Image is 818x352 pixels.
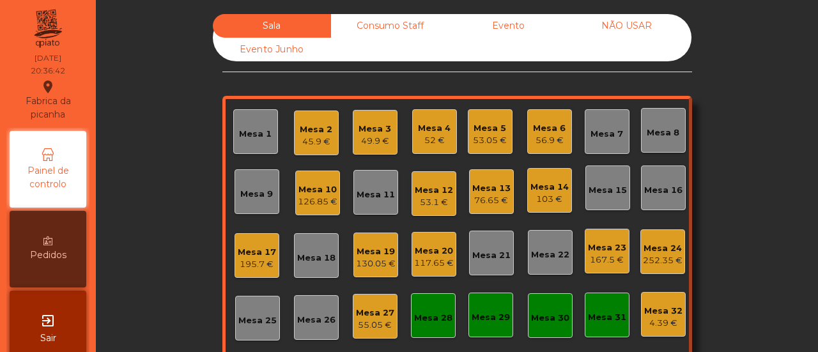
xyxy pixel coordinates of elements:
[213,14,331,38] div: Sala
[647,126,679,139] div: Mesa 8
[418,122,451,135] div: Mesa 4
[414,312,452,325] div: Mesa 28
[530,193,569,206] div: 103 €
[588,254,626,266] div: 167.5 €
[356,307,394,319] div: Mesa 27
[531,312,569,325] div: Mesa 30
[300,123,332,136] div: Mesa 2
[213,38,331,61] div: Evento Junho
[472,194,511,207] div: 76.65 €
[590,128,623,141] div: Mesa 7
[13,164,83,191] span: Painel de controlo
[644,184,683,197] div: Mesa 16
[530,181,569,194] div: Mesa 14
[472,249,511,262] div: Mesa 21
[567,14,686,38] div: NÃO USAR
[238,246,276,259] div: Mesa 17
[300,135,332,148] div: 45.9 €
[472,182,511,195] div: Mesa 13
[589,184,627,197] div: Mesa 15
[297,314,336,326] div: Mesa 26
[643,242,683,255] div: Mesa 24
[356,257,396,270] div: 130.05 €
[297,252,336,264] div: Mesa 18
[356,245,396,258] div: Mesa 19
[414,257,454,270] div: 117.65 €
[415,184,453,197] div: Mesa 12
[357,188,395,201] div: Mesa 11
[414,245,454,257] div: Mesa 20
[40,79,56,95] i: location_on
[588,311,626,324] div: Mesa 31
[359,123,391,135] div: Mesa 3
[473,122,507,135] div: Mesa 5
[298,183,337,196] div: Mesa 10
[356,319,394,332] div: 55.05 €
[298,195,337,208] div: 126.85 €
[359,135,391,148] div: 49.9 €
[472,311,510,324] div: Mesa 29
[644,317,683,330] div: 4.39 €
[239,128,272,141] div: Mesa 1
[449,14,567,38] div: Evento
[531,249,569,261] div: Mesa 22
[10,79,86,121] div: Fabrica da picanha
[31,65,65,77] div: 20:36:42
[588,241,626,254] div: Mesa 23
[238,258,276,271] div: 195.7 €
[35,52,61,64] div: [DATE]
[240,188,273,201] div: Mesa 9
[533,122,566,135] div: Mesa 6
[644,305,683,318] div: Mesa 32
[331,14,449,38] div: Consumo Staff
[415,196,453,209] div: 53.1 €
[40,313,56,328] i: exit_to_app
[30,249,66,262] span: Pedidos
[40,332,56,345] span: Sair
[238,314,277,327] div: Mesa 25
[418,134,451,147] div: 52 €
[32,6,63,51] img: qpiato
[533,134,566,147] div: 56.9 €
[643,254,683,267] div: 252.35 €
[473,134,507,147] div: 53.05 €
